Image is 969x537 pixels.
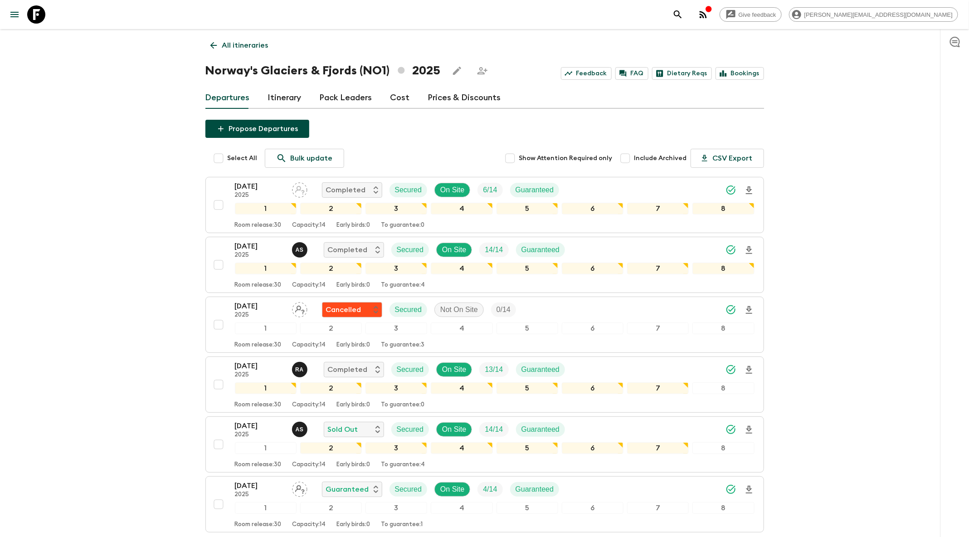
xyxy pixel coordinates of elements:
[235,342,282,349] p: Room release: 30
[292,305,307,312] span: Assign pack leader
[440,484,464,495] p: On Site
[726,304,736,315] svg: Synced Successfully
[744,305,755,316] svg: Download Onboarding
[381,222,425,229] p: To guarantee: 0
[235,312,285,319] p: 2025
[390,87,410,109] a: Cost
[328,424,358,435] p: Sold Out
[391,422,429,437] div: Secured
[320,87,372,109] a: Pack Leaders
[205,62,441,80] h1: Norway's Glaciers & Fjords (NO1) 2025
[442,424,466,435] p: On Site
[235,181,285,192] p: [DATE]
[692,322,754,334] div: 8
[397,424,424,435] p: Secured
[300,322,362,334] div: 2
[434,303,484,317] div: Not On Site
[477,183,502,197] div: Trip Fill
[479,422,508,437] div: Trip Fill
[337,521,370,528] p: Early birds: 0
[235,442,297,454] div: 1
[634,154,687,163] span: Include Archived
[300,203,362,215] div: 2
[436,362,472,377] div: On Site
[669,5,687,24] button: search adventures
[326,185,366,195] p: Completed
[744,185,755,196] svg: Download Onboarding
[497,322,558,334] div: 5
[337,461,370,469] p: Early birds: 0
[390,303,428,317] div: Secured
[521,424,560,435] p: Guaranteed
[479,362,508,377] div: Trip Fill
[205,416,764,473] button: [DATE]2025Agnis SirmaisSold OutSecuredOn SiteTrip FillGuaranteed12345678Room release:30Capacity:1...
[300,442,362,454] div: 2
[726,244,736,255] svg: Synced Successfully
[391,243,429,257] div: Secured
[222,40,268,51] p: All itineraries
[292,282,326,289] p: Capacity: 14
[734,11,781,18] span: Give feedback
[397,244,424,255] p: Secured
[627,502,689,514] div: 7
[497,203,558,215] div: 5
[265,149,344,168] a: Bulk update
[516,185,554,195] p: Guaranteed
[235,301,285,312] p: [DATE]
[562,322,623,334] div: 6
[365,322,427,334] div: 3
[292,521,326,528] p: Capacity: 14
[390,482,428,497] div: Secured
[692,382,754,394] div: 8
[365,502,427,514] div: 3
[434,183,470,197] div: On Site
[497,382,558,394] div: 5
[431,382,492,394] div: 4
[381,342,425,349] p: To guarantee: 3
[485,364,503,375] p: 13 / 14
[615,67,648,80] a: FAQ
[483,484,497,495] p: 4 / 14
[235,282,282,289] p: Room release: 30
[692,263,754,274] div: 8
[235,192,285,199] p: 2025
[235,431,285,439] p: 2025
[235,480,285,491] p: [DATE]
[235,420,285,431] p: [DATE]
[789,7,958,22] div: [PERSON_NAME][EMAIL_ADDRESS][DOMAIN_NAME]
[205,356,764,413] button: [DATE]2025Raivis AireCompletedSecuredOn SiteTrip FillGuaranteed12345678Room release:30Capacity:14...
[726,364,736,375] svg: Synced Successfully
[235,521,282,528] p: Room release: 30
[434,482,470,497] div: On Site
[440,304,478,315] p: Not On Site
[448,62,466,80] button: Edit this itinerary
[322,302,382,317] div: Flash Pack cancellation
[485,424,503,435] p: 14 / 14
[726,484,736,495] svg: Synced Successfully
[292,245,309,252] span: Agnis Sirmais
[5,5,24,24] button: menu
[326,304,361,315] p: Cancelled
[291,153,333,164] p: Bulk update
[365,382,427,394] div: 3
[235,241,285,252] p: [DATE]
[562,203,623,215] div: 6
[205,87,250,109] a: Departures
[744,484,755,495] svg: Download Onboarding
[473,62,492,80] span: Share this itinerary
[726,424,736,435] svg: Synced Successfully
[519,154,613,163] span: Show Attention Required only
[337,401,370,409] p: Early birds: 0
[268,87,302,109] a: Itinerary
[292,365,309,372] span: Raivis Aire
[497,442,558,454] div: 5
[436,422,472,437] div: On Site
[431,322,492,334] div: 4
[300,502,362,514] div: 2
[562,263,623,274] div: 6
[235,371,285,379] p: 2025
[391,362,429,377] div: Secured
[442,244,466,255] p: On Site
[477,482,502,497] div: Trip Fill
[235,263,297,274] div: 1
